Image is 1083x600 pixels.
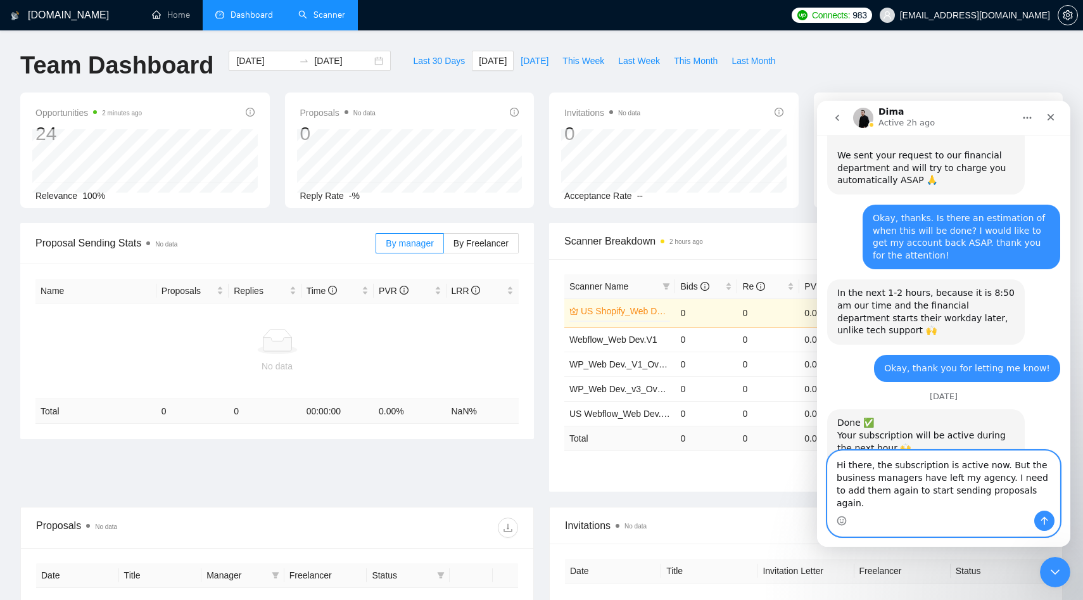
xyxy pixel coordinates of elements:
[272,571,279,579] span: filter
[637,191,643,201] span: --
[569,281,628,291] span: Scanner Name
[725,51,782,71] button: Last Month
[1040,557,1070,587] iframe: Intercom live chat
[300,105,376,120] span: Proposals
[236,54,294,68] input: Start date
[756,282,765,291] span: info-circle
[156,399,229,424] td: 0
[246,108,255,117] span: info-circle
[234,284,286,298] span: Replies
[675,401,737,426] td: 0
[82,191,105,201] span: 100%
[155,241,177,248] span: No data
[452,286,481,296] span: LRR
[35,122,142,146] div: 24
[1058,10,1077,20] span: setting
[700,282,709,291] span: info-circle
[215,10,224,19] span: dashboard
[152,10,190,20] a: homeHome
[680,281,709,291] span: Bids
[299,56,309,66] span: swap-right
[406,51,472,71] button: Last 30 Days
[156,279,229,303] th: Proposals
[269,566,282,585] span: filter
[618,110,640,117] span: No data
[35,105,142,120] span: Opportunities
[201,563,284,588] th: Manager
[472,51,514,71] button: [DATE]
[757,559,854,584] th: Invitation Letter
[812,8,850,22] span: Connects:
[611,51,667,71] button: Last Week
[565,518,1047,533] span: Invitations
[498,518,518,538] button: download
[298,10,345,20] a: searchScanner
[36,518,277,538] div: Proposals
[618,54,660,68] span: Last Week
[35,235,376,251] span: Proposal Sending Stats
[301,399,374,424] td: 00:00:00
[737,352,799,376] td: 0
[471,286,480,295] span: info-circle
[799,327,861,352] td: 0.00%
[675,352,737,376] td: 0
[799,401,861,426] td: 0.00%
[400,286,408,295] span: info-circle
[41,359,514,373] div: No data
[731,54,775,68] span: Last Month
[119,563,202,588] th: Title
[284,563,367,588] th: Freelancer
[564,426,675,450] td: Total
[737,327,799,352] td: 0
[413,54,465,68] span: Last 30 Days
[852,8,866,22] span: 983
[737,298,799,327] td: 0
[564,191,632,201] span: Acceptance Rate
[349,191,360,201] span: -%
[386,238,433,248] span: By manager
[854,559,951,584] th: Freelancer
[799,376,861,401] td: 0.00%
[662,283,670,290] span: filter
[737,401,799,426] td: 0
[229,399,301,424] td: 0
[374,399,446,424] td: 0.00 %
[797,10,807,20] img: upwork-logo.png
[799,426,861,450] td: 0.00 %
[569,384,680,394] a: WP_Web Dev._v3_Over$40
[434,566,447,585] span: filter
[36,563,119,588] th: Date
[569,335,657,345] a: Webflow_Web Dev.V1
[35,279,156,303] th: Name
[569,409,672,419] a: US Webflow_Web Dev.V1
[498,523,517,533] span: download
[804,281,834,291] span: PVR
[817,101,1070,547] iframe: Intercom live chat
[562,54,604,68] span: This Week
[737,376,799,401] td: 0
[581,304,668,318] a: US Shopify_Web Dev.V2
[675,376,737,401] td: 0
[95,523,117,530] span: No data
[161,284,214,298] span: Proposals
[300,191,344,201] span: Reply Rate
[35,191,77,201] span: Relevance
